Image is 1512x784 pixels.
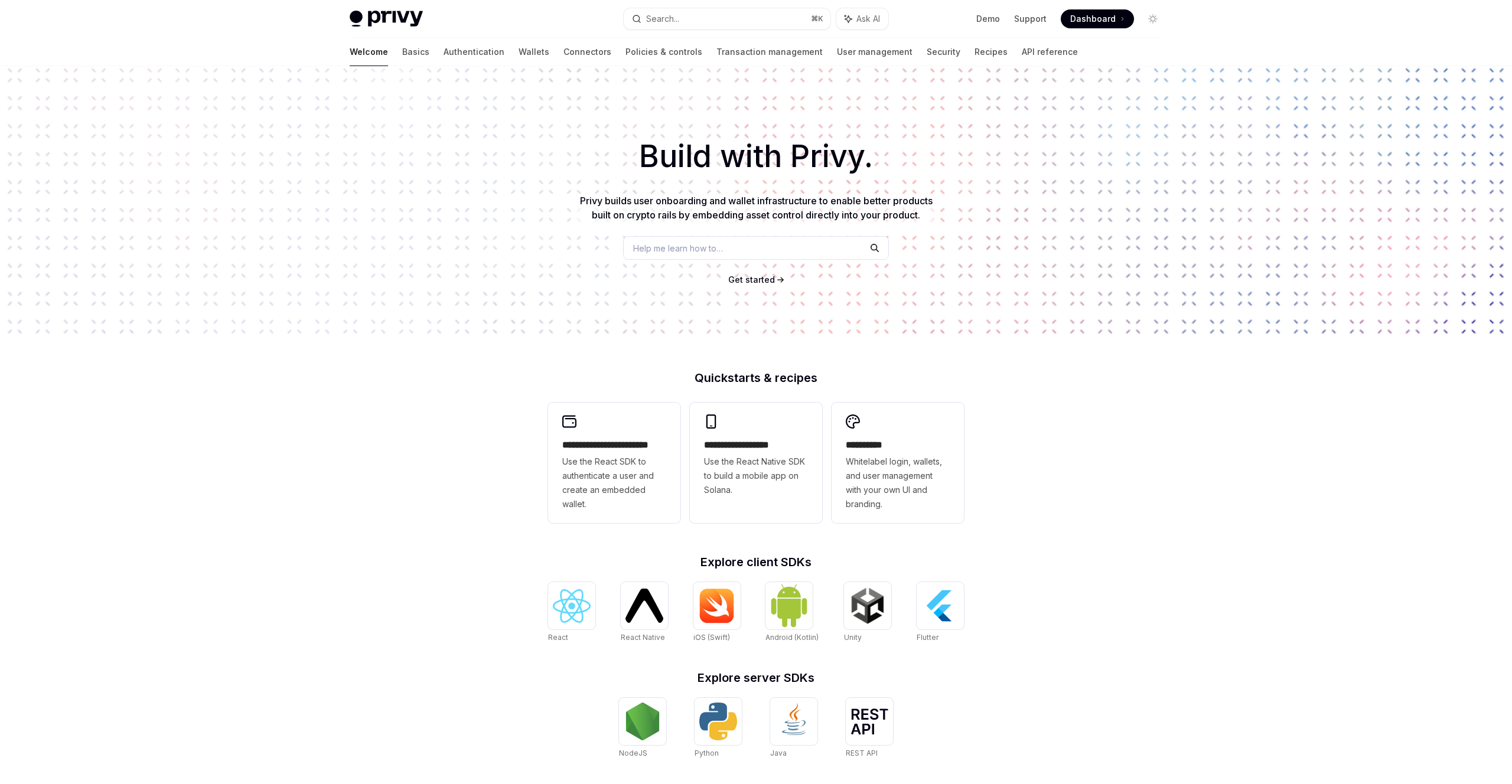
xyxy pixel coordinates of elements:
[1061,9,1134,28] a: Dashboard
[548,582,595,643] a: ReactReact
[625,38,702,66] a: Policies & controls
[846,749,878,757] span: REST API
[698,588,736,623] img: iOS (Swift)
[695,749,719,757] span: Python
[548,633,568,642] span: React
[444,38,504,66] a: Authentication
[621,633,665,642] span: React Native
[975,38,1008,66] a: Recipes
[562,455,666,511] span: Use the React SDK to authenticate a user and create an embedded wallet.
[917,633,939,642] span: Flutter
[844,633,862,642] span: Unity
[856,13,880,25] span: Ask AI
[770,698,817,759] a: JavaJava
[350,11,423,27] img: light logo
[690,403,822,523] a: **** **** **** ***Use the React Native SDK to build a mobile app on Solana.
[775,703,813,740] img: Java
[19,133,1493,179] h1: Build with Privy.
[832,403,964,523] a: **** *****Whitelabel login, wallets, and user management with your own UI and branding.
[519,38,549,66] a: Wallets
[1014,13,1047,25] a: Support
[563,38,611,66] a: Connectors
[765,582,819,643] a: Android (Kotlin)Android (Kotlin)
[849,587,887,625] img: Unity
[765,633,819,642] span: Android (Kotlin)
[580,195,933,221] span: Privy builds user onboarding and wallet infrastructure to enable better products built on crypto ...
[728,275,775,285] span: Get started
[548,372,964,384] h2: Quickstarts & recipes
[633,242,723,254] span: Help me learn how to…
[846,698,893,759] a: REST APIREST API
[927,38,960,66] a: Security
[976,13,1000,25] a: Demo
[728,274,775,286] a: Get started
[1070,13,1116,25] span: Dashboard
[619,749,647,757] span: NodeJS
[350,38,388,66] a: Welcome
[553,589,591,623] img: React
[646,12,679,26] div: Search...
[621,582,668,643] a: React NativeReact Native
[1022,38,1078,66] a: API reference
[402,38,429,66] a: Basics
[811,14,823,24] span: ⌘ K
[850,708,888,734] img: REST API
[1143,9,1162,28] button: Toggle dark mode
[836,8,888,30] button: Ask AI
[921,587,959,625] img: Flutter
[619,698,666,759] a: NodeJSNodeJS
[699,703,737,740] img: Python
[770,583,808,628] img: Android (Kotlin)
[846,455,950,511] span: Whitelabel login, wallets, and user management with your own UI and branding.
[548,556,964,568] h2: Explore client SDKs
[548,672,964,684] h2: Explore server SDKs
[693,633,730,642] span: iOS (Swift)
[625,589,663,622] img: React Native
[704,455,808,497] span: Use the React Native SDK to build a mobile app on Solana.
[624,703,661,740] img: NodeJS
[624,8,830,30] button: Search...⌘K
[693,582,741,643] a: iOS (Swift)iOS (Swift)
[716,38,823,66] a: Transaction management
[770,749,787,757] span: Java
[837,38,913,66] a: User management
[917,582,964,643] a: FlutterFlutter
[844,582,891,643] a: UnityUnity
[695,698,742,759] a: PythonPython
